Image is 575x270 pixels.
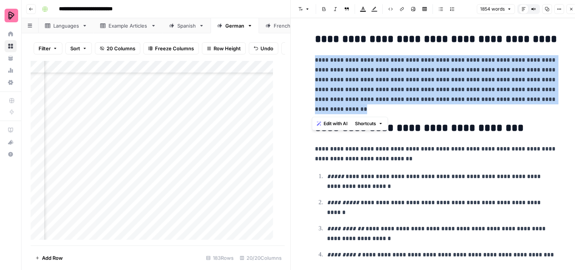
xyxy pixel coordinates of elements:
span: Shortcuts [355,120,376,127]
span: Filter [39,45,51,52]
a: Browse [5,40,17,52]
a: AirOps Academy [5,124,17,136]
span: Row Height [214,45,241,52]
button: 20 Columns [95,42,140,54]
span: 1854 words [480,6,505,12]
a: Settings [5,76,17,88]
div: German [225,22,244,29]
a: German [211,18,259,33]
span: Undo [260,45,273,52]
button: Row Height [202,42,246,54]
button: Shortcuts [352,119,386,129]
div: 20/20 Columns [237,252,285,264]
button: Add Row [31,252,67,264]
a: Languages [39,18,94,33]
div: Spanish [177,22,196,29]
a: Home [5,28,17,40]
a: Spanish [163,18,211,33]
div: Example Articles [108,22,148,29]
img: Preply Logo [5,9,18,22]
a: French [259,18,305,33]
button: What's new? [5,136,17,148]
div: What's new? [5,137,16,148]
a: Example Articles [94,18,163,33]
button: Workspace: Preply [5,6,17,25]
div: French [274,22,291,29]
div: Languages [53,22,79,29]
span: Freeze Columns [155,45,194,52]
a: Usage [5,64,17,76]
button: Filter [34,42,62,54]
button: Help + Support [5,148,17,160]
button: Sort [65,42,92,54]
div: 183 Rows [203,252,237,264]
span: 20 Columns [107,45,135,52]
span: Add Row [42,254,63,262]
button: Undo [249,42,278,54]
span: Sort [70,45,80,52]
a: Your Data [5,52,17,64]
button: 1854 words [477,4,515,14]
button: Freeze Columns [143,42,199,54]
button: Edit with AI [314,119,350,129]
span: Edit with AI [324,120,347,127]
